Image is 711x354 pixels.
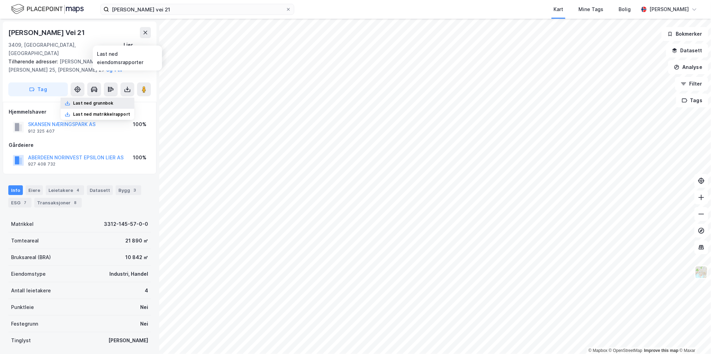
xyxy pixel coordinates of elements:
div: 3409, [GEOGRAPHIC_DATA], [GEOGRAPHIC_DATA] [8,41,124,57]
button: Tag [8,82,68,96]
button: Filter [675,77,708,91]
button: Bokmerker [661,27,708,41]
div: Matrikkel [11,220,34,228]
button: Analyse [668,60,708,74]
div: [PERSON_NAME] Vei 21 [8,27,86,38]
div: 8 [72,199,79,206]
a: Improve this map [644,348,678,353]
div: 7 [22,199,29,206]
div: 100% [133,153,146,162]
div: 21 890 ㎡ [125,237,148,245]
button: Tags [676,94,708,107]
a: Mapbox [588,348,607,353]
div: Leietakere [46,185,84,195]
button: Datasett [666,44,708,57]
div: 100% [133,120,146,129]
div: Lier, 145/57 [124,41,151,57]
div: Kart [553,5,563,14]
div: Eiendomstype [11,270,46,278]
div: 3 [132,187,138,194]
span: Tilhørende adresser: [8,59,60,64]
div: ESG [8,198,31,207]
div: Info [8,185,23,195]
div: 927 408 732 [28,161,55,167]
div: Last ned grunnbok [73,100,113,106]
div: Eiere [26,185,43,195]
img: logo.f888ab2527a4732fd821a326f86c7f29.svg [11,3,84,15]
div: [PERSON_NAME] [649,5,689,14]
a: OpenStreetMap [609,348,642,353]
div: Antall leietakere [11,286,51,295]
div: Bruksareal (BRA) [11,253,51,262]
div: Hjemmelshaver [9,108,151,116]
div: 912 325 407 [28,129,55,134]
div: Bolig [619,5,631,14]
iframe: Chat Widget [676,321,711,354]
div: Transaksjoner [34,198,82,207]
div: 3312-145-57-0-0 [104,220,148,228]
div: Punktleie [11,303,34,311]
img: Z [695,266,708,279]
div: Festegrunn [11,320,38,328]
div: 4 [74,187,81,194]
div: Last ned matrikkelrapport [73,112,130,117]
div: 10 842 ㎡ [125,253,148,262]
div: Tomteareal [11,237,39,245]
div: [PERSON_NAME] [108,336,148,345]
div: Tinglyst [11,336,31,345]
div: 4 [145,286,148,295]
div: Bygg [116,185,141,195]
div: Mine Tags [578,5,603,14]
div: Nei [140,303,148,311]
div: [PERSON_NAME] Vei 23, [PERSON_NAME] 25, [PERSON_NAME] 27 [8,57,145,74]
div: Industri, Handel [109,270,148,278]
div: Nei [140,320,148,328]
div: Gårdeiere [9,141,151,149]
div: Datasett [87,185,113,195]
input: Søk på adresse, matrikkel, gårdeiere, leietakere eller personer [109,4,286,15]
